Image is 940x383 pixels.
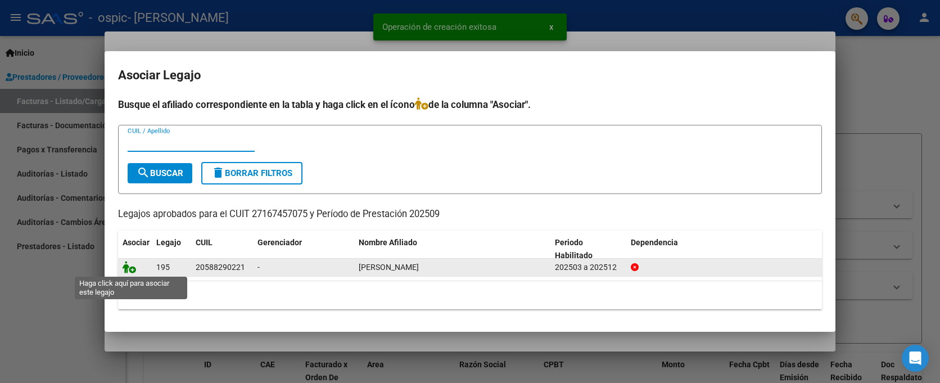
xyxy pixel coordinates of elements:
[211,168,292,178] span: Borrar Filtros
[201,162,302,184] button: Borrar Filtros
[555,238,593,260] span: Periodo Habilitado
[253,231,354,268] datatable-header-cell: Gerenciador
[902,345,929,372] div: Open Intercom Messenger
[118,65,822,86] h2: Asociar Legajo
[257,263,260,272] span: -
[196,238,213,247] span: CUIL
[631,238,678,247] span: Dependencia
[211,166,225,179] mat-icon: delete
[555,261,622,274] div: 202503 a 202512
[118,208,822,222] p: Legajos aprobados para el CUIT 27167457075 y Período de Prestación 202509
[152,231,191,268] datatable-header-cell: Legajo
[156,238,181,247] span: Legajo
[118,231,152,268] datatable-header-cell: Asociar
[196,261,245,274] div: 20588290221
[550,231,626,268] datatable-header-cell: Periodo Habilitado
[137,168,183,178] span: Buscar
[354,231,550,268] datatable-header-cell: Nombre Afiliado
[156,263,170,272] span: 195
[257,238,302,247] span: Gerenciador
[191,231,253,268] datatable-header-cell: CUIL
[128,163,192,183] button: Buscar
[359,238,417,247] span: Nombre Afiliado
[123,238,150,247] span: Asociar
[118,281,822,309] div: 1 registros
[118,97,822,112] h4: Busque el afiliado correspondiente en la tabla y haga click en el ícono de la columna "Asociar".
[359,263,419,272] span: CAÑETE FAUSTO
[626,231,822,268] datatable-header-cell: Dependencia
[137,166,150,179] mat-icon: search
